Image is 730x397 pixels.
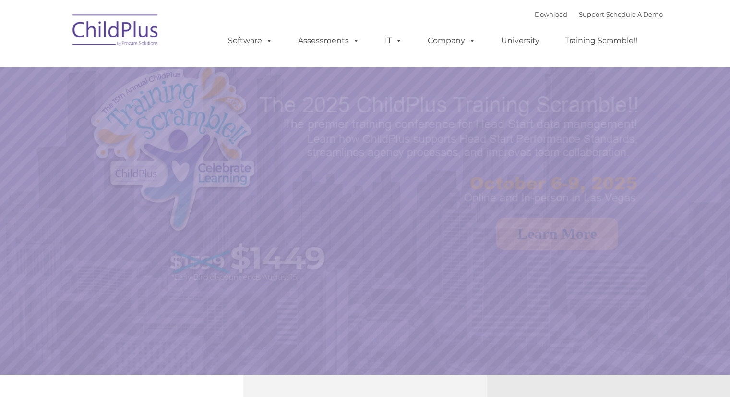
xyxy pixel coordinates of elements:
a: IT [375,31,412,50]
a: Assessments [288,31,369,50]
a: Learn More [496,218,618,250]
a: Download [535,11,567,18]
a: University [491,31,549,50]
a: Schedule A Demo [606,11,663,18]
a: Support [579,11,604,18]
a: Training Scramble!! [555,31,647,50]
a: Software [218,31,282,50]
img: ChildPlus by Procare Solutions [68,8,164,56]
a: Company [418,31,485,50]
font: | [535,11,663,18]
